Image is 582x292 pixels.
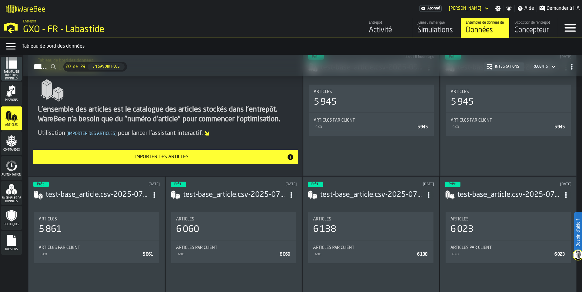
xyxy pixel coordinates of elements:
[39,217,154,222] div: Title
[1,156,22,180] li: menu Alimentation
[311,183,318,186] span: Prêt
[37,153,287,161] div: Importer des articles
[1,131,22,156] li: menu Commandes
[1,82,22,106] li: menu Missions
[537,5,582,12] label: button-toggle-Demander à l'IA
[61,62,129,72] div: ButtonLoadMore-En savoir plus-Prévenir-Première-Dernière
[427,6,440,11] span: Abonné
[38,105,293,124] div: L'ensemble des articles est le catalogue des articles stockés dans l'entrepôt. WareBee n'a besoin...
[171,182,186,187] div: status-3 2
[2,40,19,52] label: button-toggle-Menu Données
[314,118,355,123] span: Articles par client
[419,5,442,12] a: link-to-/wh/i/6d62c477-0d62-49a3-8ae2-182b02fd63a7/settings/billing
[309,113,434,136] div: stat-Articles par client
[1,123,22,127] span: Articles
[313,217,429,222] div: Title
[1,196,22,203] span: Ensembles de données
[450,217,469,222] span: Articles
[88,63,125,70] button: button-En savoir plus
[369,25,407,35] div: Activité
[446,212,571,240] div: stat-Articles
[37,183,44,186] span: Prêt
[303,49,440,176] div: ItemListCard-DashboardItemContainer
[412,18,461,38] a: link-to-/wh/i/6d62c477-0d62-49a3-8ae2-182b02fd63a7/simulations
[1,173,22,176] span: Alimentation
[183,190,286,200] h3: test-base_article.csv-2025-07-04
[452,253,552,257] div: GXO
[143,252,153,257] span: 5 861
[313,245,429,250] div: Title
[23,24,187,35] div: GXO - FR - Labastide
[417,125,428,129] span: 5 945
[446,85,571,112] div: stat-Articles
[39,224,62,235] div: 5 861
[451,89,469,94] span: Articles
[450,217,566,222] div: Title
[23,55,582,76] h2: button-Articles
[115,132,117,136] span: ]
[40,253,140,257] div: GXO
[450,224,473,235] div: 6 023
[320,190,423,200] div: test-base_article.csv-2025-07-03
[308,212,433,240] div: stat-Articles
[492,5,503,12] label: button-toggle-Paramètres
[449,183,456,186] span: Prêt
[1,223,22,226] span: Politiques
[39,245,154,250] div: Title
[176,217,292,222] div: Title
[1,70,22,80] span: Tableau de bord des données
[171,240,296,263] div: stat-Articles par client
[308,83,434,171] section: card-ItemSetDashboardCard
[45,190,149,200] h3: test-base_article.csv-2025-07-08
[66,64,71,69] span: 20
[451,118,566,123] div: Title
[369,21,407,25] div: Entrepôt
[503,5,514,12] label: button-toggle-Notifications
[39,250,154,258] div: StatList-item-GXO
[457,190,560,200] div: test-base_article.csv-2025-07-01
[174,183,181,186] span: Prêt
[314,118,429,123] div: Title
[447,5,490,12] div: DropdownMenuValue-Mathias Racaud
[22,43,580,50] div: Tableau de bord des données
[379,182,434,186] div: Updated: 03/07/2025 11:09:13 Created: 03/07/2025 11:08:53
[450,250,566,258] div: StatList-item-GXO
[280,252,290,257] span: 6 060
[90,65,122,69] div: En savoir plus
[466,21,504,25] div: Ensembles de données de l'entrepôt
[461,18,509,38] a: link-to-/wh/i/6d62c477-0d62-49a3-8ae2-182b02fd63a7/data
[28,49,303,176] div: ItemListCard-
[39,245,80,250] span: Articles par client
[313,250,429,258] div: StatList-item-GXO
[449,6,481,11] div: DropdownMenuValue-Mathias Racaud
[451,97,474,108] div: 5 945
[38,129,293,138] div: Utilisation pour lancer l'assistant interactif.
[73,64,78,69] span: de
[1,57,22,81] li: menu Tableau de bord des données
[514,21,553,25] div: Disposition de l'entrepôt
[33,150,298,164] button: button-Importer des articles
[530,63,557,70] div: DropdownMenuValue-4
[171,212,296,240] div: stat-Articles
[313,224,336,235] div: 6 138
[34,212,159,240] div: stat-Articles
[554,125,565,129] span: 5 945
[176,224,199,235] div: 6 060
[484,62,524,71] button: button-Intégrations
[558,18,582,38] label: button-toggle-Menu
[417,25,456,35] div: Simulations
[445,83,571,171] section: card-ItemSetDashboardCard
[242,182,297,186] div: Updated: 04/07/2025 11:37:58 Created: 04/07/2025 11:36:24
[66,132,68,136] span: [
[314,97,337,108] div: 5 945
[314,89,332,94] span: Articles
[450,245,566,250] div: Title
